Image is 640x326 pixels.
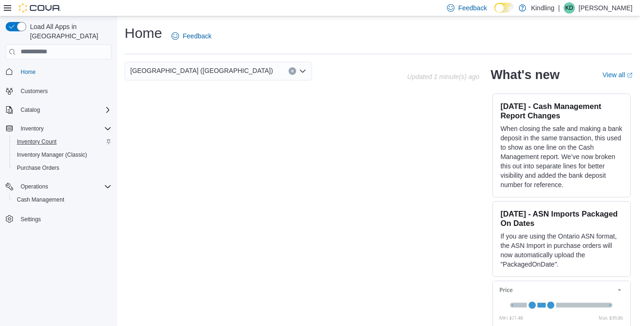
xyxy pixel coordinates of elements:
[9,148,115,161] button: Inventory Manager (Classic)
[564,2,575,14] div: Kate Dasti
[458,3,487,13] span: Feedback
[13,149,91,160] a: Inventory Manager (Classic)
[17,123,112,134] span: Inventory
[17,151,87,159] span: Inventory Manager (Classic)
[531,2,554,14] p: Kindling
[627,72,633,78] svg: External link
[9,161,115,174] button: Purchase Orders
[13,149,112,160] span: Inventory Manager (Classic)
[13,136,60,147] a: Inventory Count
[17,123,47,134] button: Inventory
[2,84,115,98] button: Customers
[13,162,112,174] span: Purchase Orders
[500,209,623,228] h3: [DATE] - ASN Imports Packaged On Dates
[603,71,633,79] a: View allExternal link
[168,27,215,45] a: Feedback
[299,67,306,75] button: Open list of options
[13,162,63,174] a: Purchase Orders
[13,194,112,205] span: Cash Management
[17,66,39,78] a: Home
[19,3,61,13] img: Cova
[500,101,623,120] h3: [DATE] - Cash Management Report Changes
[491,67,559,82] h2: What's new
[21,68,36,76] span: Home
[17,181,112,192] span: Operations
[17,214,45,225] a: Settings
[494,3,514,13] input: Dark Mode
[2,65,115,79] button: Home
[579,2,633,14] p: [PERSON_NAME]
[21,125,44,132] span: Inventory
[500,124,623,189] p: When closing the safe and making a bank deposit in the same transaction, this used to show as one...
[9,135,115,148] button: Inventory Count
[2,103,115,116] button: Catalog
[21,87,48,95] span: Customers
[17,164,60,172] span: Purchase Orders
[6,61,112,250] nav: Complex example
[17,138,57,145] span: Inventory Count
[13,136,112,147] span: Inventory Count
[17,66,112,78] span: Home
[500,232,623,269] p: If you are using the Ontario ASN format, the ASN Import in purchase orders will now automatically...
[558,2,560,14] p: |
[21,106,40,114] span: Catalog
[130,65,273,76] span: [GEOGRAPHIC_DATA] ([GEOGRAPHIC_DATA])
[21,183,48,190] span: Operations
[17,104,44,116] button: Catalog
[183,31,211,41] span: Feedback
[2,122,115,135] button: Inventory
[2,212,115,225] button: Settings
[26,22,112,41] span: Load All Apps in [GEOGRAPHIC_DATA]
[407,73,479,80] p: Updated 1 minute(s) ago
[17,104,112,116] span: Catalog
[17,85,112,97] span: Customers
[566,2,573,14] span: KD
[21,216,41,223] span: Settings
[13,194,68,205] a: Cash Management
[17,213,112,225] span: Settings
[9,193,115,206] button: Cash Management
[289,67,296,75] button: Clear input
[17,86,52,97] a: Customers
[2,180,115,193] button: Operations
[17,196,64,203] span: Cash Management
[125,24,162,43] h1: Home
[17,181,52,192] button: Operations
